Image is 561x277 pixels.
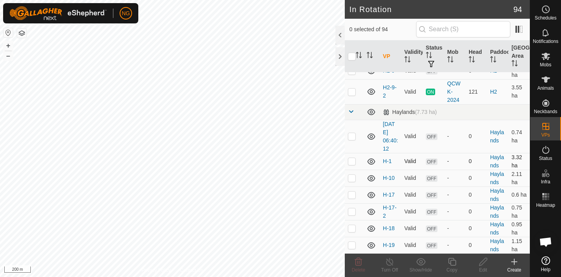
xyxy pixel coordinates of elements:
td: Valid [401,170,423,186]
span: OFF [426,158,438,165]
span: Notifications [533,39,558,44]
td: 0.95 ha [508,220,530,237]
span: OFF [426,175,438,182]
a: H2 [490,89,497,95]
img: Gallagher Logo [9,6,107,20]
td: 0.6 ha [508,186,530,203]
a: Haylands [490,171,504,185]
div: - [447,241,462,249]
p-sorticon: Activate to sort [490,57,496,64]
div: - [447,174,462,182]
span: OFF [426,226,438,232]
td: 3.55 ha [508,79,530,104]
span: Help [541,267,550,272]
a: Haylands [490,204,504,219]
th: Status [423,41,444,73]
td: 0 [466,186,487,203]
td: Valid [401,153,423,170]
td: 0 [466,170,487,186]
a: H-1 [383,158,392,164]
p-sorticon: Activate to sort [469,57,475,64]
span: OFF [426,192,438,199]
a: Haylands [490,154,504,169]
td: Valid [401,120,423,153]
th: Mob [444,41,466,73]
a: H-18 [383,225,395,231]
span: NG [122,9,130,18]
div: - [447,224,462,233]
input: Search (S) [416,21,510,37]
button: + [4,41,13,50]
a: Privacy Policy [141,267,171,274]
p-sorticon: Activate to sort [356,53,362,59]
span: Status [539,156,552,161]
span: Animals [537,86,554,91]
a: Haylands [490,221,504,236]
span: OFF [426,242,438,249]
span: Infra [541,179,550,184]
span: OFF [426,133,438,140]
p-sorticon: Activate to sort [447,57,453,64]
a: Contact Us [180,267,203,274]
a: Haylands [490,129,504,144]
button: Map Layers [17,28,26,38]
div: Copy [436,266,467,273]
span: VPs [541,133,550,137]
td: 0 [466,237,487,254]
span: Heatmap [536,203,555,208]
a: Help [530,253,561,275]
th: Validity [401,41,423,73]
div: Show/Hide [405,266,436,273]
td: 3.32 ha [508,153,530,170]
button: – [4,51,13,60]
p-sorticon: Activate to sort [512,61,518,67]
div: Haylands [383,109,437,115]
span: 0 selected of 94 [349,25,416,34]
span: 94 [513,4,522,15]
td: 1.15 ha [508,237,530,254]
td: 2.11 ha [508,170,530,186]
div: - [447,132,462,140]
td: Valid [401,79,423,104]
div: QCWK-2024 [447,80,462,104]
a: [DATE] 06:40:12 [383,121,398,152]
a: H-19 [383,242,395,248]
a: H-10 [383,175,395,181]
span: Neckbands [534,109,557,114]
td: 0 [466,220,487,237]
span: Delete [352,267,365,273]
td: 0.75 ha [508,203,530,220]
td: Valid [401,203,423,220]
h2: In Rotation [349,5,513,14]
td: 0.74 ha [508,120,530,153]
td: 0 [466,120,487,153]
p-sorticon: Activate to sort [404,57,411,64]
a: Haylands [490,188,504,202]
th: Paddock [487,41,508,73]
span: OFF [426,209,438,215]
th: [GEOGRAPHIC_DATA] Area [508,41,530,73]
td: 121 [466,79,487,104]
div: Create [499,266,530,273]
span: ON [426,89,435,95]
span: OFF [426,68,438,75]
div: Turn Off [374,266,405,273]
th: VP [380,41,401,73]
th: Head [466,41,487,73]
td: Valid [401,220,423,237]
a: H2-9-2 [383,84,397,99]
td: 0 [466,203,487,220]
span: (7.73 ha) [415,109,437,115]
span: Mobs [540,62,551,67]
div: - [447,208,462,216]
button: Reset Map [4,28,13,37]
div: - [447,191,462,199]
a: H-17-2 [383,204,397,219]
div: Open chat [534,230,557,254]
td: Valid [401,237,423,254]
a: Haylands [490,238,504,252]
td: 0 [466,153,487,170]
p-sorticon: Activate to sort [426,53,432,59]
a: H-17 [383,192,395,198]
div: - [447,157,462,165]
